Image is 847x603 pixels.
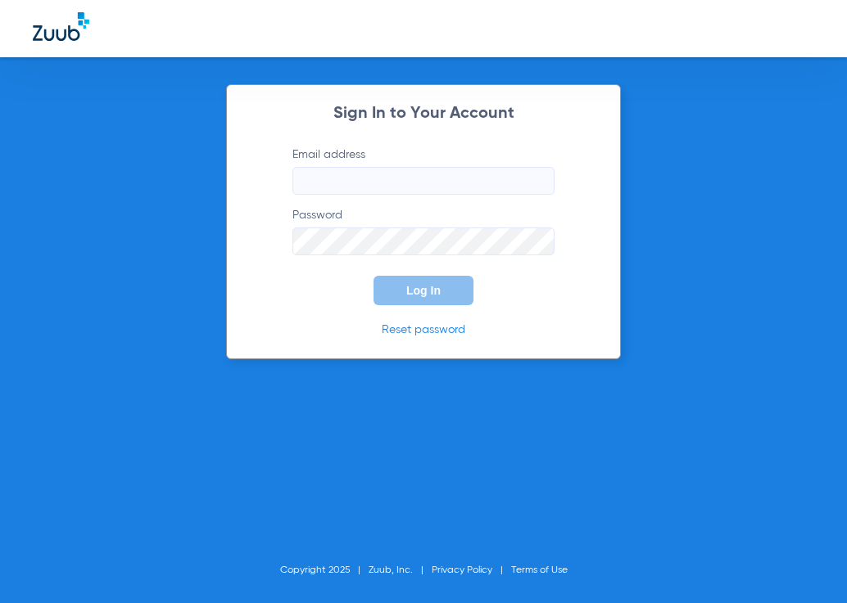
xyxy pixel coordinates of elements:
[33,12,89,41] img: Zuub Logo
[406,284,441,297] span: Log In
[382,324,465,335] a: Reset password
[268,106,579,122] h2: Sign In to Your Account
[292,227,555,255] input: Password
[292,146,555,195] label: Email address
[374,276,473,305] button: Log In
[432,565,492,575] a: Privacy Policy
[292,207,555,255] label: Password
[292,167,555,195] input: Email address
[280,562,369,578] li: Copyright 2025
[511,565,568,575] a: Terms of Use
[369,562,432,578] li: Zuub, Inc.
